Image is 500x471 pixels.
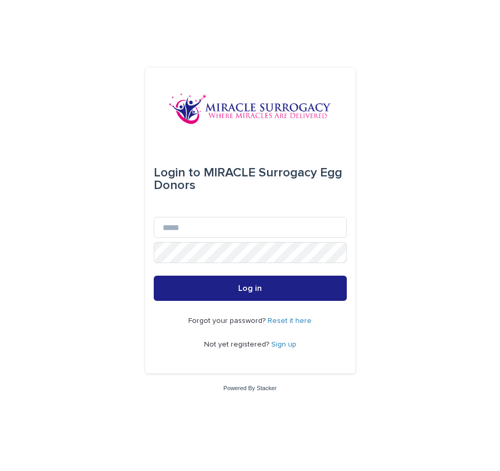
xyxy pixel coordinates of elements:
span: Login to [154,166,200,179]
a: Reset it here [268,317,312,325]
span: Not yet registered? [204,341,271,348]
a: Sign up [271,341,296,348]
span: Log in [238,284,262,292]
img: OiFFDOGZQuirLhrlO1ag [168,93,331,124]
a: Powered By Stacker [224,385,276,391]
button: Log in [154,276,347,301]
div: MIRACLE Surrogacy Egg Donors [154,158,347,200]
span: Forgot your password? [188,317,268,325]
